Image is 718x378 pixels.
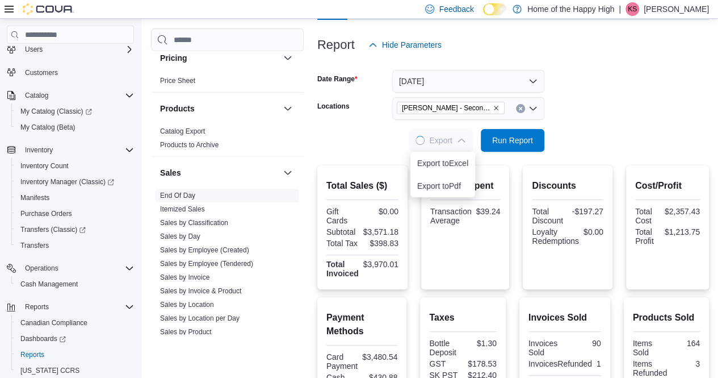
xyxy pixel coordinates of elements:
[635,207,660,225] div: Total Cost
[11,331,138,347] a: Dashboards
[2,88,138,103] button: Catalog
[583,227,603,236] div: $0.00
[160,127,205,135] a: Catalog Export
[16,277,134,291] span: Cash Management
[20,366,79,375] span: [US_STATE] CCRS
[11,315,138,331] button: Canadian Compliance
[625,2,639,16] div: Kelsey Short
[160,205,205,213] a: Itemized Sales
[465,339,497,348] div: $1.30
[11,119,138,135] button: My Catalog (Beta)
[671,359,700,368] div: 3
[160,314,240,322] a: Sales by Location per Day
[20,225,86,234] span: Transfers (Classic)
[362,352,397,362] div: $3,480.54
[20,65,134,80] span: Customers
[160,76,195,85] span: Price Sheet
[160,218,228,227] span: Sales by Classification
[465,359,497,368] div: $178.53
[151,124,304,156] div: Products
[151,74,304,92] div: Pricing
[439,3,473,15] span: Feedback
[23,3,74,15] img: Cova
[20,350,44,359] span: Reports
[20,300,134,314] span: Reports
[16,175,134,189] span: Inventory Manager (Classic)
[644,2,709,16] p: [PERSON_NAME]
[25,91,48,100] span: Catalog
[16,191,134,205] span: Manifests
[430,207,472,225] div: Transaction Average
[160,219,228,227] a: Sales by Classification
[16,105,96,118] a: My Catalog (Classic)
[16,239,134,252] span: Transfers
[20,43,134,56] span: Users
[364,239,398,248] div: $398.83
[11,206,138,222] button: Purchase Orders
[528,359,592,368] div: InvoicesRefunded
[665,227,700,236] div: $1,213.75
[160,140,219,149] span: Products to Archive
[326,352,358,371] div: Card Payment
[25,45,43,54] span: Users
[11,347,138,363] button: Reports
[160,232,200,240] a: Sales by Day
[11,238,138,254] button: Transfers
[11,190,138,206] button: Manifests
[160,260,253,268] a: Sales by Employee (Tendered)
[20,241,49,250] span: Transfers
[281,51,295,65] button: Pricing
[20,280,78,289] span: Cash Management
[16,223,90,236] a: Transfers (Classic)
[160,300,214,309] span: Sales by Location
[20,143,57,157] button: Inventory
[397,102,505,114] span: Warman - Second Ave - Prairie Records
[364,207,398,216] div: $0.00
[528,104,538,113] button: Open list of options
[20,318,87,327] span: Canadian Compliance
[317,74,358,84] label: Date Range
[160,103,279,114] button: Products
[20,43,47,56] button: Users
[160,192,195,200] a: End Of Day
[363,227,398,236] div: $3,571.18
[20,193,49,202] span: Manifests
[160,246,249,255] span: Sales by Employee (Created)
[326,311,398,338] h2: Payment Methods
[160,167,279,178] button: Sales
[492,135,533,146] span: Run Report
[16,121,80,134] a: My Catalog (Beta)
[429,339,460,357] div: Bottle Deposit
[16,207,134,221] span: Purchase Orders
[20,161,69,171] span: Inventory Count
[481,129,544,152] button: Run Report
[281,102,295,115] button: Products
[493,105,499,111] button: Remove Warman - Second Ave - Prairie Records from selection in this group
[532,179,603,193] h2: Discounts
[567,339,601,348] div: 90
[160,232,200,241] span: Sales by Day
[160,77,195,85] a: Price Sheet
[633,339,664,357] div: Items Sold
[160,141,219,149] a: Products to Archive
[326,239,360,248] div: Total Tax
[570,207,603,216] div: -$197.27
[160,327,212,337] span: Sales by Product
[16,277,82,291] a: Cash Management
[160,314,240,323] span: Sales by Location per Day
[326,207,360,225] div: Gift Cards
[532,227,579,246] div: Loyalty Redemptions
[11,158,138,174] button: Inventory Count
[317,38,355,52] h3: Report
[160,301,214,309] a: Sales by Location
[410,152,475,175] button: Export toExcel
[160,328,212,336] a: Sales by Product
[16,332,134,346] span: Dashboards
[11,174,138,190] a: Inventory Manager (Classic)
[160,273,209,282] span: Sales by Invoice
[483,15,484,16] span: Dark Mode
[402,102,490,114] span: [PERSON_NAME] - Second Ave - Prairie Records
[635,227,660,246] div: Total Profit
[160,246,249,254] a: Sales by Employee (Created)
[11,276,138,292] button: Cash Management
